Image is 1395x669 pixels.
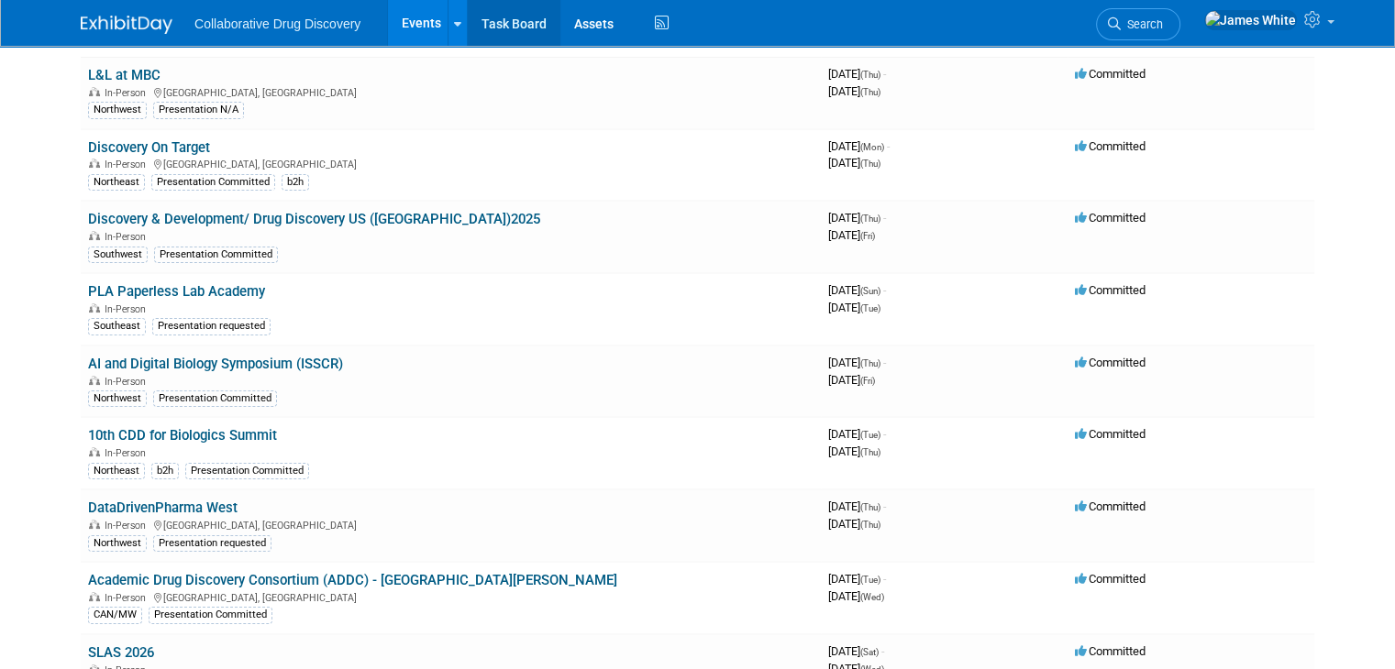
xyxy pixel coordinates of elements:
span: (Thu) [860,70,880,80]
span: [DATE] [828,427,886,441]
div: b2h [282,174,309,191]
a: L&L at MBC [88,67,161,83]
span: In-Person [105,376,151,388]
img: In-Person Event [89,87,100,96]
span: [DATE] [828,301,880,314]
span: Committed [1075,283,1146,297]
img: In-Person Event [89,592,100,601]
div: Presentation N/A [153,102,244,118]
img: In-Person Event [89,159,100,168]
span: [DATE] [828,444,880,458]
span: [DATE] [828,517,880,531]
img: In-Person Event [89,303,100,313]
span: - [883,283,886,297]
span: - [883,499,886,513]
span: - [883,427,886,441]
img: James White [1204,10,1297,30]
span: - [883,356,886,369]
span: [DATE] [828,156,880,170]
span: (Fri) [860,231,875,241]
img: In-Person Event [89,376,100,385]
a: Discovery On Target [88,139,210,156]
div: CAN/MW [88,607,142,623]
span: [DATE] [828,67,886,81]
a: AI and Digital Biology Symposium (ISSCR) [88,356,343,372]
span: In-Person [105,159,151,170]
div: [GEOGRAPHIC_DATA], [GEOGRAPHIC_DATA] [88,84,814,99]
div: b2h [151,463,179,479]
span: Committed [1075,499,1146,513]
img: In-Person Event [89,231,100,240]
span: Committed [1075,644,1146,658]
span: [DATE] [828,589,884,603]
span: In-Person [105,303,151,315]
span: (Tue) [860,430,880,440]
span: - [887,139,890,153]
div: Presentation Committed [185,463,309,479]
div: Presentation Committed [149,607,272,623]
span: Committed [1075,139,1146,153]
span: (Thu) [860,214,880,224]
span: Committed [1075,67,1146,81]
span: [DATE] [828,84,880,98]
div: Northwest [88,102,147,118]
span: Search [1121,17,1163,31]
span: [DATE] [828,499,886,513]
span: [DATE] [828,644,884,658]
span: In-Person [105,592,151,604]
a: Academic Drug Discovery Consortium (ADDC) - [GEOGRAPHIC_DATA][PERSON_NAME] [88,572,617,588]
div: [GEOGRAPHIC_DATA], [GEOGRAPHIC_DATA] [88,156,814,170]
span: In-Person [105,87,151,99]
span: In-Person [105,231,151,243]
span: - [883,572,886,586]
a: DataDrivenPharma West [88,499,238,516]
div: Southwest [88,247,148,263]
span: (Thu) [860,447,880,457]
a: SLAS 2026 [88,644,154,661]
span: - [881,644,884,658]
span: (Tue) [860,303,880,313]
span: (Tue) [860,575,880,585]
span: (Thu) [860,159,880,169]
span: [DATE] [828,283,886,297]
span: In-Person [105,520,151,532]
div: [GEOGRAPHIC_DATA], [GEOGRAPHIC_DATA] [88,589,814,604]
span: Committed [1075,427,1146,441]
img: ExhibitDay [81,16,172,34]
a: Search [1096,8,1180,40]
span: Committed [1075,356,1146,369]
span: - [883,211,886,225]
span: (Wed) [860,592,884,602]
span: (Thu) [860,358,880,368]
div: Presentation Committed [153,390,277,407]
span: Collaborative Drug Discovery [194,16,360,31]
span: In-Person [105,447,151,459]
div: Presentation requested [153,535,271,552]
div: Northwest [88,390,147,407]
div: Northeast [88,174,145,191]
div: [GEOGRAPHIC_DATA], [GEOGRAPHIC_DATA] [88,517,814,532]
div: Northwest [88,535,147,552]
div: Presentation requested [152,318,271,334]
a: Discovery & Development/ Drug Discovery US ([GEOGRAPHIC_DATA])2025 [88,211,540,227]
span: (Sat) [860,647,879,657]
span: (Mon) [860,142,884,152]
a: PLA Paperless Lab Academy [88,283,265,300]
span: (Fri) [860,376,875,386]
img: In-Person Event [89,520,100,529]
span: (Sun) [860,286,880,296]
span: (Thu) [860,520,880,530]
div: Northeast [88,463,145,479]
div: Presentation Committed [154,247,278,263]
span: Committed [1075,572,1146,586]
span: (Thu) [860,87,880,97]
span: [DATE] [828,356,886,369]
span: [DATE] [828,572,886,586]
div: Southeast [88,318,146,334]
span: (Thu) [860,502,880,512]
span: Committed [1075,211,1146,225]
img: In-Person Event [89,447,100,456]
span: [DATE] [828,228,875,242]
div: Presentation Committed [151,174,275,191]
span: - [883,67,886,81]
